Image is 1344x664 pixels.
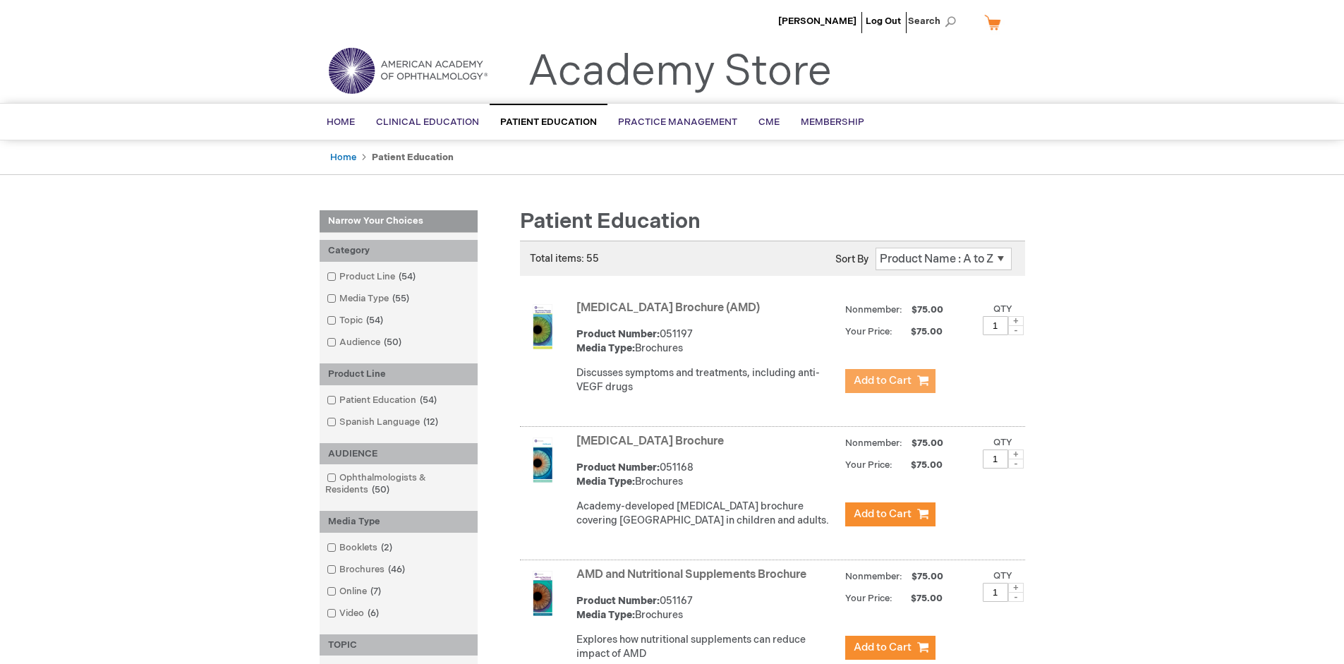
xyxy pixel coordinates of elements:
span: $75.00 [895,593,945,604]
div: 051197 Brochures [576,327,838,356]
label: Qty [993,437,1012,448]
span: Clinical Education [376,116,479,128]
span: 50 [368,484,393,495]
strong: Nonmember: [845,568,902,586]
a: Media Type55 [323,292,415,306]
p: Explores how nutritional supplements can reduce impact of AMD [576,633,838,661]
button: Add to Cart [845,369,936,393]
button: Add to Cart [845,502,936,526]
strong: Narrow Your Choices [320,210,478,233]
a: Video6 [323,607,385,620]
strong: Patient Education [372,152,454,163]
a: [MEDICAL_DATA] Brochure (AMD) [576,301,760,315]
input: Qty [983,316,1008,335]
span: Add to Cart [854,507,912,521]
span: Practice Management [618,116,737,128]
img: Amblyopia Brochure [520,437,565,483]
a: Product Line54 [323,270,421,284]
div: Media Type [320,511,478,533]
span: Patient Education [500,116,597,128]
a: Brochures46 [323,563,411,577]
div: TOPIC [320,634,478,656]
span: 6 [364,608,382,619]
span: Home [327,116,355,128]
a: Home [330,152,356,163]
p: Academy-developed [MEDICAL_DATA] brochure covering [GEOGRAPHIC_DATA] in children and adults. [576,500,838,528]
div: Product Line [320,363,478,385]
strong: Your Price: [845,459,892,471]
a: Spanish Language12 [323,416,444,429]
span: 7 [367,586,385,597]
strong: Nonmember: [845,435,902,452]
span: Patient Education [520,209,701,234]
div: 051167 Brochures [576,594,838,622]
strong: Your Price: [845,593,892,604]
a: [PERSON_NAME] [778,16,856,27]
span: Add to Cart [854,641,912,654]
span: 54 [416,394,440,406]
span: 12 [420,416,442,428]
span: $75.00 [909,571,945,582]
label: Sort By [835,253,868,265]
a: Online7 [323,585,387,598]
label: Qty [993,570,1012,581]
span: Membership [801,116,864,128]
a: Booklets2 [323,541,398,555]
a: Academy Store [528,47,832,97]
a: Topic54 [323,314,389,327]
input: Qty [983,583,1008,602]
span: $75.00 [895,326,945,337]
div: AUDIENCE [320,443,478,465]
strong: Product Number: [576,461,660,473]
img: Age-Related Macular Degeneration Brochure (AMD) [520,304,565,349]
img: AMD and Nutritional Supplements Brochure [520,571,565,616]
div: 051168 Brochures [576,461,838,489]
span: 55 [389,293,413,304]
button: Add to Cart [845,636,936,660]
label: Qty [993,303,1012,315]
strong: Media Type: [576,476,635,488]
span: Search [908,7,962,35]
div: Category [320,240,478,262]
a: Audience50 [323,336,407,349]
span: Add to Cart [854,374,912,387]
input: Qty [983,449,1008,469]
strong: Media Type: [576,342,635,354]
span: $75.00 [909,304,945,315]
strong: Media Type: [576,609,635,621]
a: Ophthalmologists & Residents50 [323,471,474,497]
span: 2 [377,542,396,553]
a: AMD and Nutritional Supplements Brochure [576,568,806,581]
p: Discusses symptoms and treatments, including anti-VEGF drugs [576,366,838,394]
span: 54 [363,315,387,326]
span: $75.00 [895,459,945,471]
span: 46 [385,564,408,575]
strong: Nonmember: [845,301,902,319]
span: 54 [395,271,419,282]
span: CME [758,116,780,128]
strong: Your Price: [845,326,892,337]
span: Total items: 55 [530,253,599,265]
strong: Product Number: [576,328,660,340]
a: Patient Education54 [323,394,442,407]
span: $75.00 [909,437,945,449]
strong: Product Number: [576,595,660,607]
a: Log Out [866,16,901,27]
a: [MEDICAL_DATA] Brochure [576,435,724,448]
span: 50 [380,337,405,348]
